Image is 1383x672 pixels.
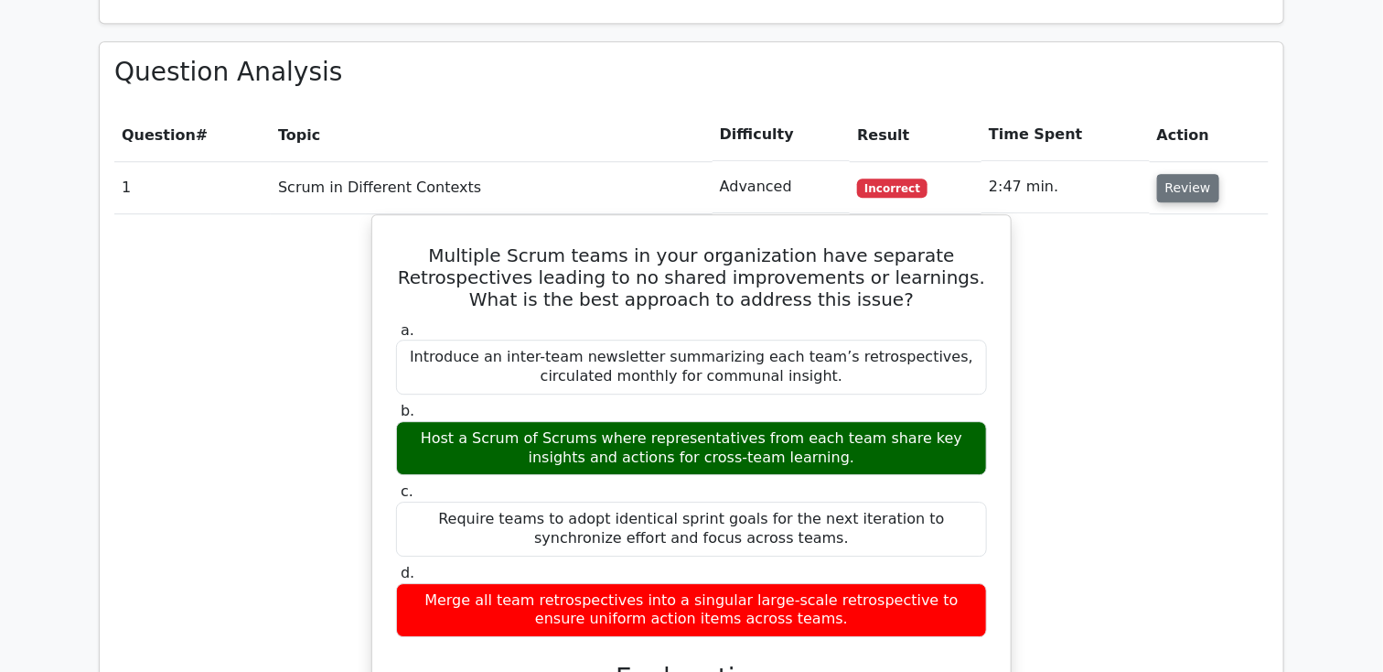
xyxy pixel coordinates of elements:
td: Advanced [713,161,850,213]
td: 1 [114,161,271,213]
th: Time Spent [981,109,1150,161]
span: d. [401,564,414,581]
span: Question [122,126,196,144]
td: 2:47 min. [981,161,1150,213]
div: Introduce an inter-team newsletter summarizing each team’s retrospectives, circulated monthly for... [396,340,987,395]
th: Action [1150,109,1269,161]
span: b. [401,402,414,419]
div: Merge all team retrospectives into a singular large-scale retrospective to ensure uniform action ... [396,583,987,638]
h5: Multiple Scrum teams in your organization have separate Retrospectives leading to no shared impro... [394,244,989,310]
h3: Question Analysis [114,57,1269,88]
div: Require teams to adopt identical sprint goals for the next iteration to synchronize effort and fo... [396,502,987,557]
span: c. [401,482,413,500]
div: Host a Scrum of Scrums where representatives from each team share key insights and actions for cr... [396,421,987,476]
span: a. [401,321,414,339]
button: Review [1157,174,1219,202]
td: Scrum in Different Contexts [271,161,713,213]
th: Difficulty [713,109,850,161]
span: Incorrect [857,179,927,197]
th: # [114,109,271,161]
th: Result [850,109,981,161]
th: Topic [271,109,713,161]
